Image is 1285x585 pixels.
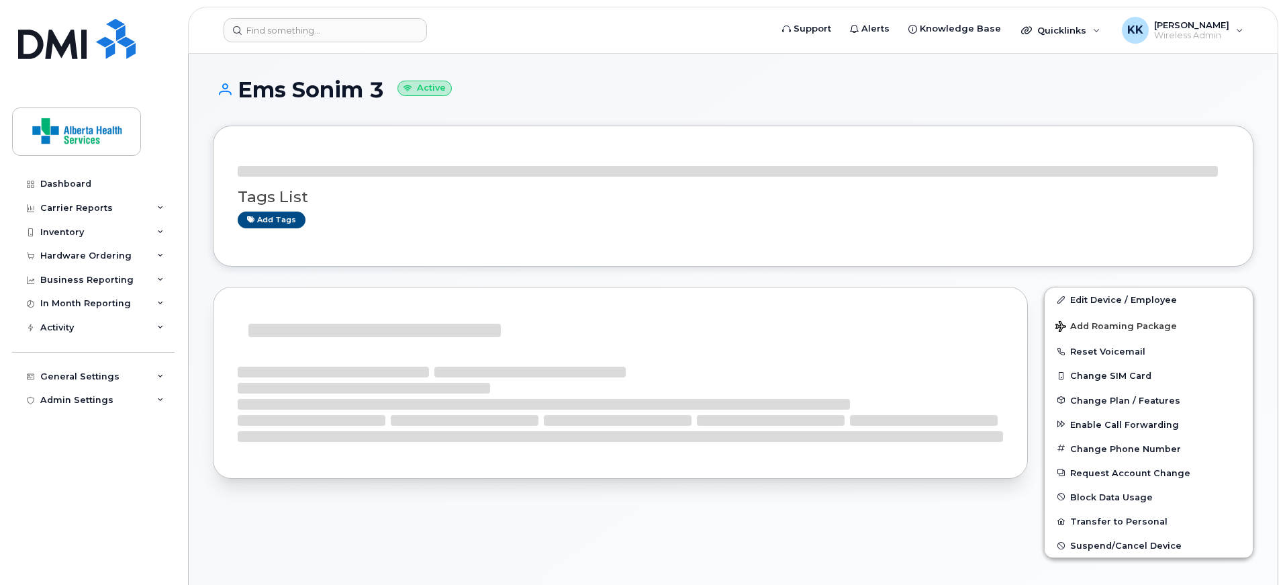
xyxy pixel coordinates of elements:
[1045,509,1253,533] button: Transfer to Personal
[1045,461,1253,485] button: Request Account Change
[1070,541,1182,551] span: Suspend/Cancel Device
[397,81,452,96] small: Active
[1045,437,1253,461] button: Change Phone Number
[1045,533,1253,557] button: Suspend/Cancel Device
[1055,321,1177,334] span: Add Roaming Package
[1045,363,1253,388] button: Change SIM Card
[213,78,1253,101] h1: Ems Sonim 3
[238,189,1229,206] h3: Tags List
[1045,339,1253,363] button: Reset Voicemail
[1045,388,1253,412] button: Change Plan / Features
[1045,287,1253,312] a: Edit Device / Employee
[1045,412,1253,437] button: Enable Call Forwarding
[1070,419,1179,429] span: Enable Call Forwarding
[238,212,305,228] a: Add tags
[1045,312,1253,339] button: Add Roaming Package
[1045,485,1253,509] button: Block Data Usage
[1070,395,1180,405] span: Change Plan / Features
